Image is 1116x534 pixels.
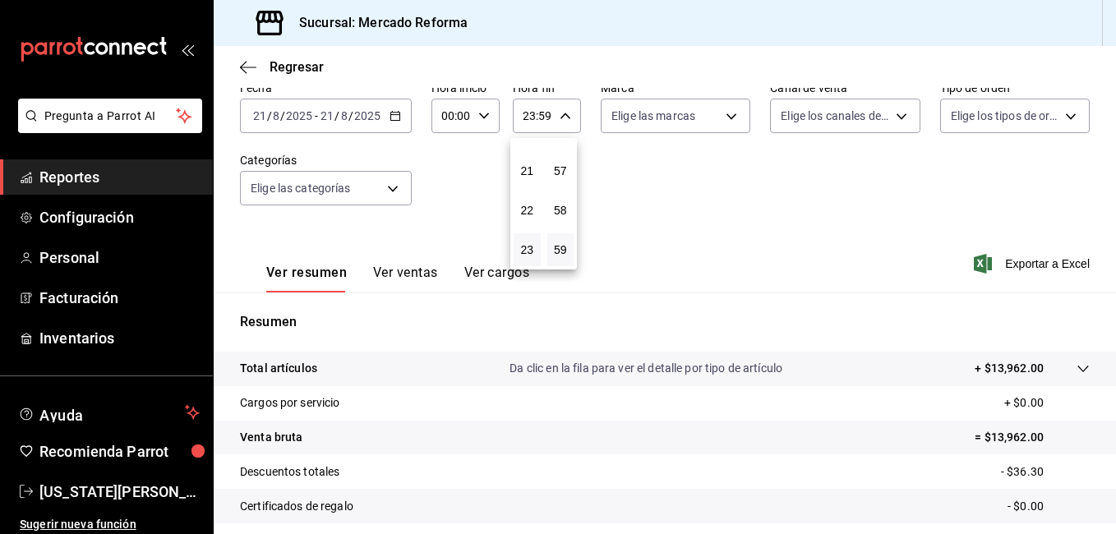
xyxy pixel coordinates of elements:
[547,194,574,227] button: 58
[514,154,541,187] button: 21
[523,164,531,177] span: 21
[547,233,574,266] button: 59
[557,204,565,217] span: 58
[557,164,565,177] span: 57
[557,243,565,256] span: 59
[514,233,541,266] button: 23
[523,204,531,217] span: 22
[514,194,541,227] button: 22
[523,243,531,256] span: 23
[547,154,574,187] button: 57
